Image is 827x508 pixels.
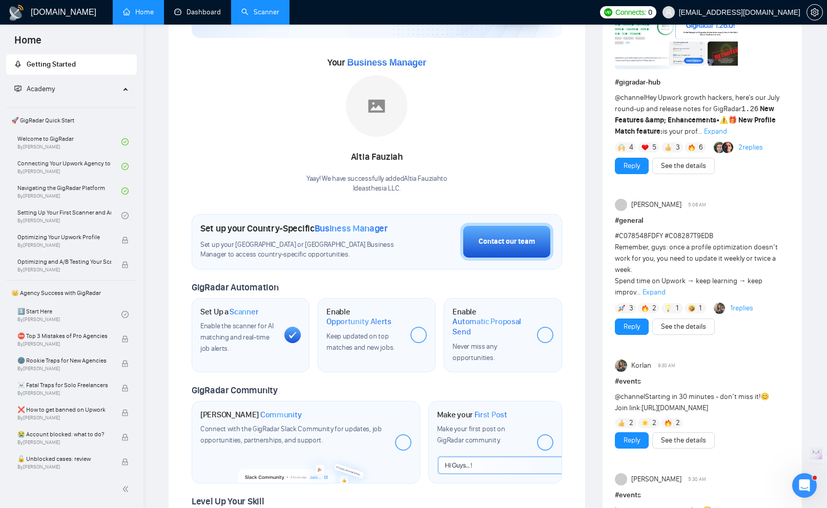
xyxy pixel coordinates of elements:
h1: # events [615,490,790,501]
h1: [PERSON_NAME] [200,410,302,420]
img: Korlan [615,359,627,372]
img: Alex B [714,142,725,153]
span: Remember, guys: once a profile optimization doesn’t work for you, you need to update it weekly or... [615,231,778,297]
span: By [PERSON_NAME] [17,415,111,421]
h1: # general [615,215,790,226]
button: Reply [615,319,649,335]
span: By [PERSON_NAME] [17,390,111,396]
span: Expand [704,127,727,136]
span: 🔓 Unblocked cases: review [17,454,111,464]
span: 2 [629,418,633,428]
h1: Set Up a [200,307,258,317]
span: 5:30 AM [688,475,706,484]
button: Reply [615,158,649,174]
span: ❌ How to get banned on Upwork [17,405,111,415]
span: By [PERSON_NAME] [17,242,111,248]
span: Make your first post on GigRadar community. [437,425,505,444]
a: searchScanner [241,8,279,16]
img: 🌟 [642,419,649,427]
a: Reply [624,160,640,172]
span: Business Manager [315,223,388,234]
a: See the details [661,435,706,446]
a: Connecting Your Upwork Agency to GigRadarBy[PERSON_NAME] [17,155,121,178]
button: See the details [652,319,715,335]
button: See the details [652,158,715,174]
span: @channel [615,93,645,102]
span: Enable the scanner for AI matching and real-time job alerts. [200,322,274,353]
p: Ideasthesia LLC . [306,184,447,194]
span: lock [121,409,129,416]
span: 🌚 Rookie Traps for New Agencies [17,355,111,366]
span: 2 [652,418,656,428]
span: 😊 [760,392,769,401]
img: 👍 [665,144,672,151]
a: 1️⃣ Start HereBy[PERSON_NAME] [17,303,121,326]
span: 3 [629,303,633,313]
img: logo [8,5,25,21]
button: setting [807,4,823,20]
span: Home [6,33,50,54]
span: Korlan [631,360,651,371]
span: Scanner [230,307,258,317]
span: Set up your [GEOGRAPHIC_DATA] or [GEOGRAPHIC_DATA] Business Manager to access country-specific op... [200,240,409,260]
img: 🔥 [688,144,695,151]
a: 2replies [738,142,763,153]
span: fund-projection-screen [14,85,22,92]
span: Hey Upwork growth hackers, here's our July round-up and release notes for GigRadar • is your prof... [615,93,779,136]
button: See the details [652,432,715,449]
code: 1.26 [741,105,759,113]
h1: Enable [326,307,402,327]
img: upwork-logo.png [604,8,612,16]
a: [URL][DOMAIN_NAME] [642,404,708,412]
div: Yaay! We have successfully added Altia Fauziah to [306,174,447,194]
a: dashboardDashboard [174,8,221,16]
span: #C078548FDFY [615,231,663,240]
span: check-circle [121,138,129,145]
span: setting [807,8,822,16]
span: By [PERSON_NAME] [17,341,111,347]
span: check-circle [121,163,129,170]
h1: # events [615,376,790,387]
span: ⛔ Top 3 Mistakes of Pro Agencies [17,331,111,341]
img: 🤣 [688,305,695,312]
img: 🙌 [618,144,625,151]
span: Community [260,410,302,420]
span: 🚀 GigRadar Quick Start [7,110,136,131]
span: check-circle [121,187,129,195]
span: 1 [699,303,701,313]
button: Contact our team [460,223,553,261]
li: Getting Started [6,54,137,75]
span: Keep updated on top matches and new jobs. [326,332,395,352]
span: lock [121,385,129,392]
span: Your [327,57,426,68]
span: By [PERSON_NAME] [17,267,111,273]
span: 0 [648,7,652,18]
span: Optimizing Your Upwork Profile [17,232,111,242]
span: @channel [615,392,645,401]
span: GigRadar Automation [192,282,278,293]
a: Welcome to GigRadarBy[PERSON_NAME] [17,131,121,153]
iframe: Intercom live chat [792,473,817,498]
span: 😭 Account blocked: what to do? [17,429,111,439]
span: ☠️ Fatal Traps for Solo Freelancers [17,380,111,390]
span: GigRadar Community [192,385,278,396]
h1: Set up your Country-Specific [200,223,388,234]
span: [PERSON_NAME] [631,474,681,485]
span: lock [121,360,129,367]
span: Never miss any opportunities. [452,342,497,362]
span: Level Up Your Skill [192,496,264,507]
span: First Post [474,410,507,420]
span: double-left [122,484,132,494]
span: check-circle [121,212,129,219]
img: slackcommunity-bg.png [238,451,374,483]
span: Automatic Proposal Send [452,316,528,336]
img: 🔥 [642,305,649,312]
a: Navigating the GigRadar PlatformBy[PERSON_NAME] [17,180,121,202]
span: 1 [676,303,678,313]
span: Academy [14,84,55,93]
h1: Enable [452,307,528,337]
a: homeHome [123,8,154,16]
span: user [665,9,672,16]
span: #C08287T9EDB [665,231,713,240]
span: lock [121,261,129,268]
